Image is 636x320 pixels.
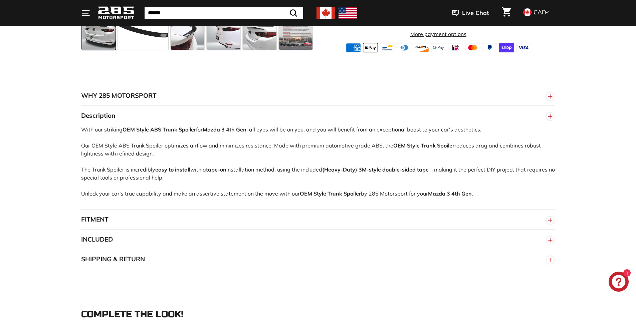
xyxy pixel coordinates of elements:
img: google_pay [431,43,446,52]
img: shopify_pay [499,43,514,52]
img: Logo_285_Motorsport_areodynamics_components [98,5,135,21]
a: More payment options [322,30,555,38]
div: Complete the look! [81,309,555,320]
strong: Mazda 3 4th Gen [428,190,472,197]
button: INCLUDED [81,230,555,250]
strong: Mazda 3 4th Gen [203,126,246,133]
img: bancontact [380,43,395,52]
strong: Trunk Spoiler [163,126,196,133]
strong: tape-on [206,166,226,173]
button: WHY 285 MOTORSPORT [81,86,555,106]
img: apple_pay [363,43,378,52]
strong: Trunk Spoiler [421,142,454,149]
img: ideal [448,43,463,52]
button: FITMENT [81,210,555,230]
strong: (Heavy-Duty) 3M-style double-sided tape [322,166,429,173]
strong: easy to install [155,166,190,173]
button: Description [81,106,555,126]
span: CAD [534,8,546,16]
img: american_express [346,43,361,52]
img: diners_club [397,43,412,52]
img: visa [516,43,531,52]
button: Live Chat [443,5,498,21]
strong: OEM Style [393,142,420,149]
strong: ABS [150,126,161,133]
a: Cart [498,2,515,24]
img: master [465,43,480,52]
inbox-online-store-chat: Shopify online store chat [607,272,631,293]
strong: OEM Style [300,190,326,197]
input: Search [145,7,303,19]
button: SHIPPING & RETURN [81,249,555,269]
img: discover [414,43,429,52]
div: With our striking for , all eyes will be on you, and you will benefit from an exceptional boost t... [81,125,555,209]
strong: OEM Style [123,126,149,133]
span: Live Chat [462,9,489,17]
img: paypal [482,43,497,52]
strong: Trunk Spoiler [328,190,361,197]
